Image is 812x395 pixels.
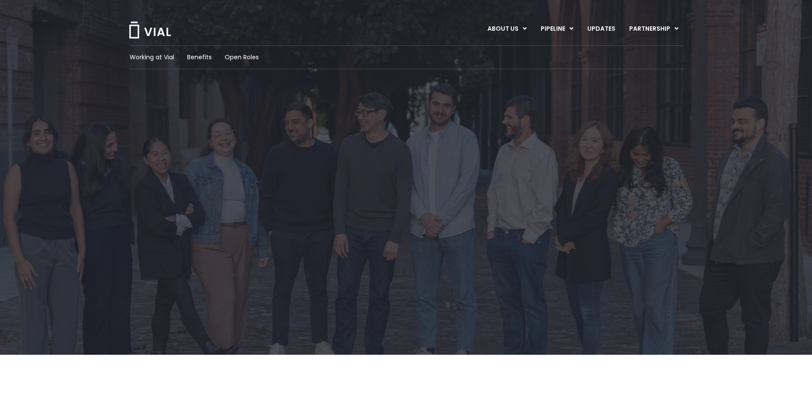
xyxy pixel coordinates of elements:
a: UPDATES [580,22,622,36]
a: ABOUT USMenu Toggle [481,22,533,36]
a: PIPELINEMenu Toggle [534,22,580,36]
a: Open Roles [225,53,259,62]
a: Benefits [187,53,212,62]
img: Vial Logo [128,22,172,39]
a: PARTNERSHIPMenu Toggle [622,22,685,36]
a: Working at Vial [130,53,174,62]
